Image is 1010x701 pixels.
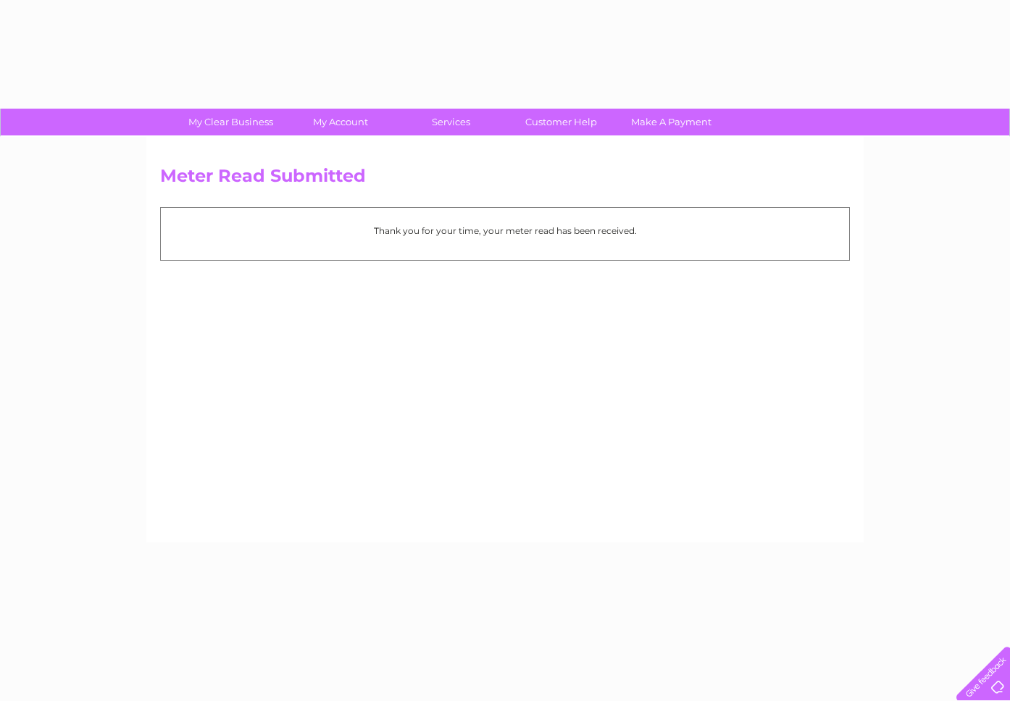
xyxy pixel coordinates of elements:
a: Make A Payment [612,109,731,135]
p: Thank you for your time, your meter read has been received. [168,224,842,238]
h2: Meter Read Submitted [160,166,850,193]
a: Services [391,109,511,135]
a: Customer Help [501,109,621,135]
a: My Clear Business [171,109,291,135]
a: My Account [281,109,401,135]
